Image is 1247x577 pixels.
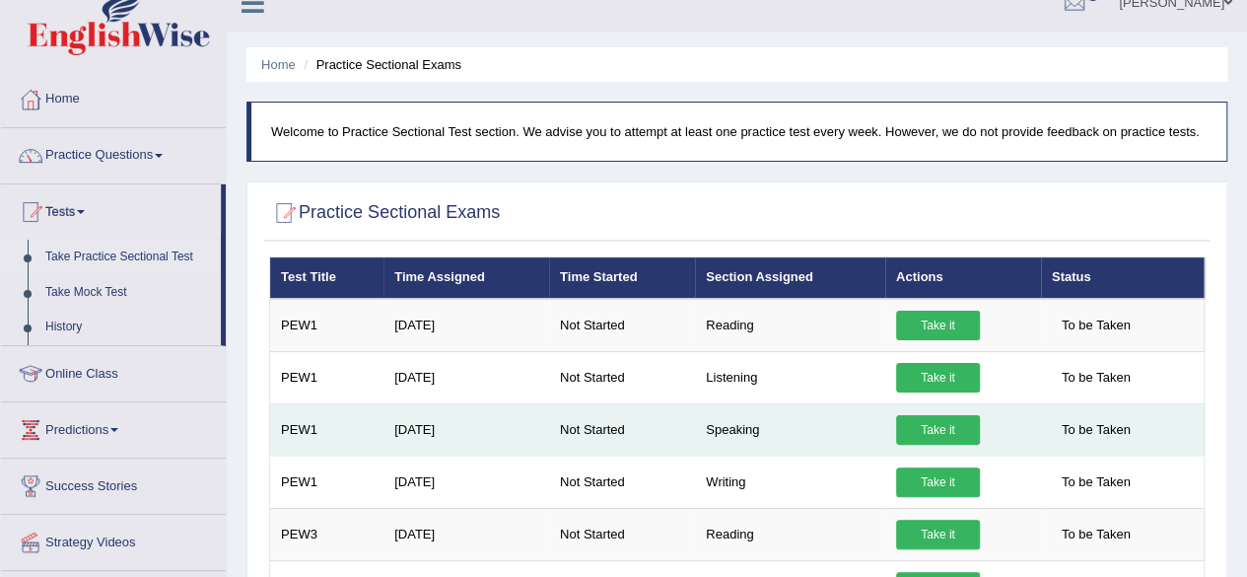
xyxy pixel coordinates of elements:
td: PEW1 [270,456,384,508]
td: Listening [695,351,885,403]
a: Take Mock Test [36,275,221,311]
td: PEW3 [270,508,384,560]
span: To be Taken [1052,363,1141,393]
td: PEW1 [270,299,384,352]
td: Speaking [695,403,885,456]
th: Section Assigned [695,257,885,299]
td: [DATE] [383,299,549,352]
li: Practice Sectional Exams [299,55,461,74]
a: Take it [896,415,980,445]
th: Status [1041,257,1205,299]
span: To be Taken [1052,520,1141,549]
a: Home [261,57,296,72]
a: History [36,310,221,345]
a: Strategy Videos [1,515,226,564]
a: Take it [896,311,980,340]
a: Tests [1,184,221,234]
a: Success Stories [1,459,226,508]
span: To be Taken [1052,468,1141,497]
td: Not Started [549,403,695,456]
span: To be Taken [1052,415,1141,445]
a: Practice Questions [1,128,226,178]
a: Take Practice Sectional Test [36,240,221,275]
td: [DATE] [383,456,549,508]
td: Not Started [549,456,695,508]
a: Take it [896,468,980,497]
a: Take it [896,363,980,393]
td: PEW1 [270,403,384,456]
a: Online Class [1,346,226,396]
td: Not Started [549,299,695,352]
td: [DATE] [383,508,549,560]
td: Reading [695,299,885,352]
h2: Practice Sectional Exams [269,198,500,228]
a: Predictions [1,402,226,452]
td: PEW1 [270,351,384,403]
th: Time Assigned [383,257,549,299]
th: Test Title [270,257,384,299]
p: Welcome to Practice Sectional Test section. We advise you to attempt at least one practice test e... [271,122,1207,141]
span: To be Taken [1052,311,1141,340]
td: Not Started [549,508,695,560]
td: Reading [695,508,885,560]
td: [DATE] [383,403,549,456]
td: Writing [695,456,885,508]
a: Take it [896,520,980,549]
th: Actions [885,257,1041,299]
td: [DATE] [383,351,549,403]
a: Home [1,72,226,121]
th: Time Started [549,257,695,299]
td: Not Started [549,351,695,403]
